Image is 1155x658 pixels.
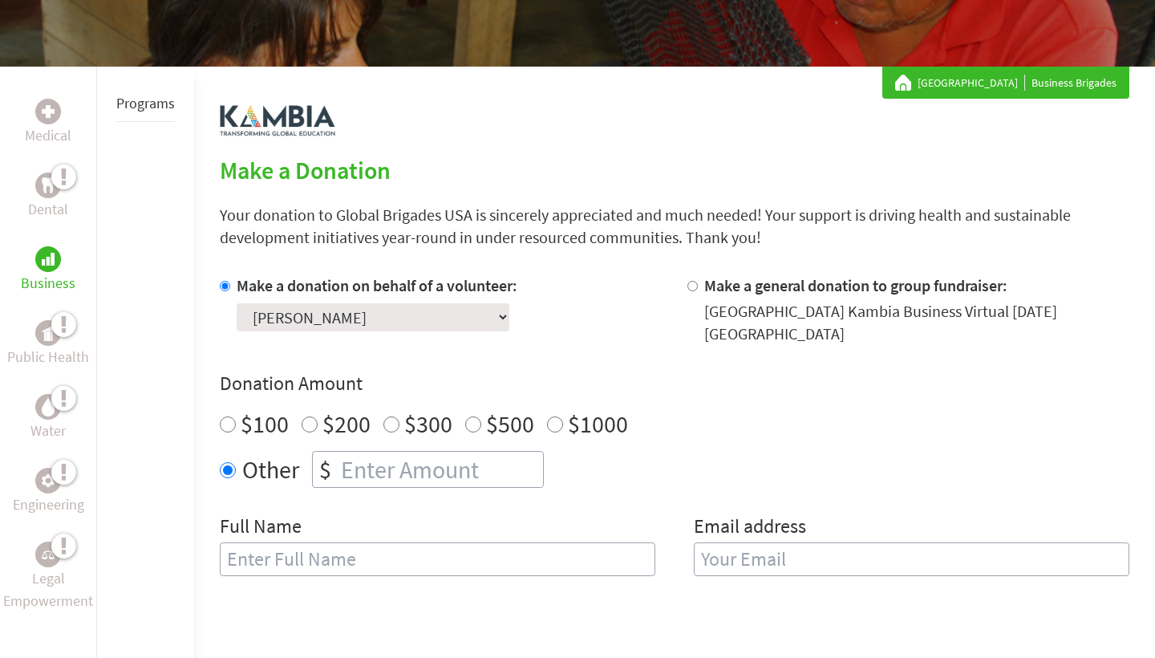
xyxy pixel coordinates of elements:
div: Water [35,394,61,420]
img: Water [42,397,55,416]
p: Engineering [13,494,84,516]
label: $100 [241,408,289,439]
a: Programs [116,94,175,112]
div: Public Health [35,320,61,346]
div: Business Brigades [895,75,1116,91]
a: BusinessBusiness [21,246,75,294]
img: Dental [42,177,55,193]
input: Your Email [694,542,1129,576]
div: Legal Empowerment [35,542,61,567]
a: Public HealthPublic Health [7,320,89,368]
a: EngineeringEngineering [13,468,84,516]
div: Business [35,246,61,272]
img: Business [42,253,55,266]
div: Medical [35,99,61,124]
a: WaterWater [30,394,66,442]
label: Full Name [220,514,302,542]
label: Make a general donation to group fundraiser: [704,275,1007,295]
a: DentalDental [28,173,68,221]
a: [GEOGRAPHIC_DATA] [918,75,1025,91]
p: Public Health [7,346,89,368]
p: Business [21,272,75,294]
img: logo-kambia.png [220,105,335,136]
label: $500 [486,408,534,439]
div: Engineering [35,468,61,494]
input: Enter Full Name [220,542,655,576]
p: Water [30,420,66,442]
label: $1000 [568,408,628,439]
a: Legal EmpowermentLegal Empowerment [3,542,93,612]
div: $ [313,452,338,487]
label: $200 [322,408,371,439]
p: Dental [28,198,68,221]
img: Medical [42,105,55,118]
img: Legal Empowerment [42,550,55,559]
p: Medical [25,124,71,147]
p: Your donation to Global Brigades USA is sincerely appreciated and much needed! Your support is dr... [220,204,1129,249]
img: Public Health [42,325,55,341]
div: Dental [35,173,61,198]
div: [GEOGRAPHIC_DATA] Kambia Business Virtual [DATE] [GEOGRAPHIC_DATA] [704,300,1129,345]
input: Enter Amount [338,452,543,487]
li: Programs [116,86,175,122]
p: Legal Empowerment [3,567,93,612]
a: MedicalMedical [25,99,71,147]
h4: Donation Amount [220,371,1129,396]
label: Make a donation on behalf of a volunteer: [237,275,517,295]
label: Email address [694,514,806,542]
label: $300 [404,408,452,439]
label: Other [242,451,299,488]
img: Engineering [42,474,55,487]
h2: Make a Donation [220,156,1129,185]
